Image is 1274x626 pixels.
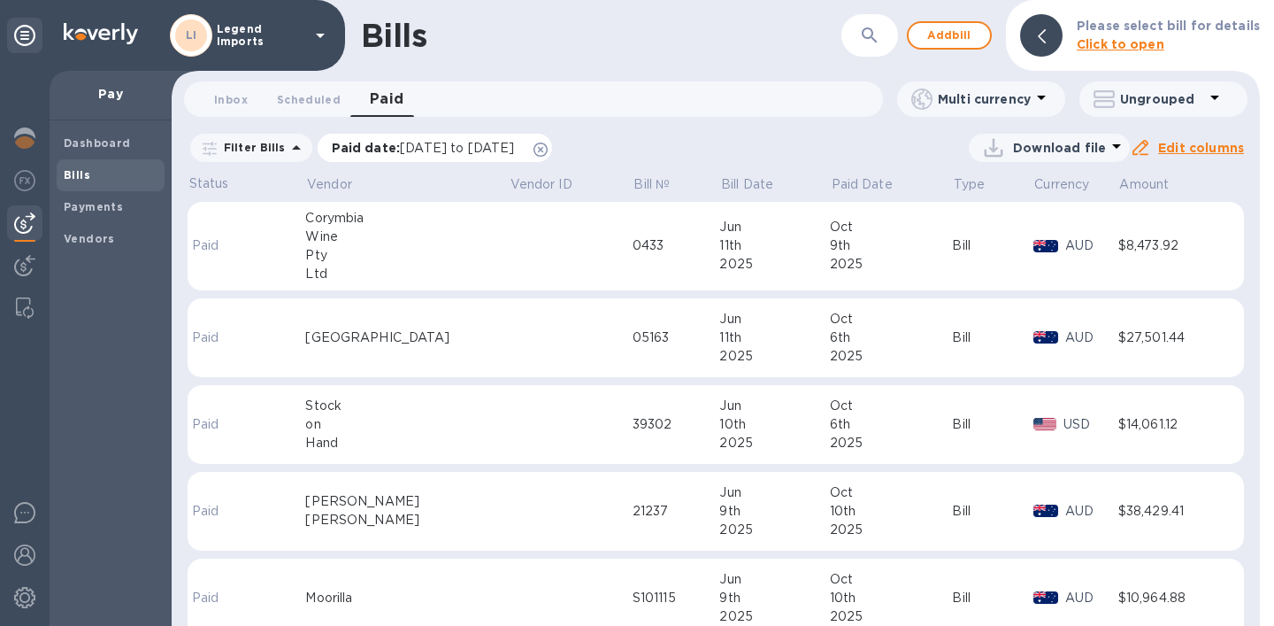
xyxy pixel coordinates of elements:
[192,589,243,607] p: Paid
[192,236,243,255] p: Paid
[189,174,246,193] p: Status
[307,175,352,194] p: Vendor
[1033,591,1058,604] img: AUD
[719,236,829,255] div: 11th
[64,23,138,44] img: Logo
[192,328,243,347] p: Paid
[1034,175,1089,194] p: Currency
[305,228,508,246] div: Wine
[305,328,508,347] div: [GEOGRAPHIC_DATA]
[719,347,829,366] div: 2025
[1063,415,1118,434] p: USD
[954,175,1009,194] span: Type
[923,25,976,46] span: Add bill
[7,18,42,53] div: Unpin categories
[1120,90,1204,108] p: Ungrouped
[217,23,305,48] p: Legend Imports
[719,607,829,626] div: 2025
[633,328,720,347] div: 05163
[1065,589,1118,607] p: AUD
[305,265,508,283] div: Ltd
[64,200,123,213] b: Payments
[719,415,829,434] div: 10th
[633,175,693,194] span: Bill №
[633,175,670,194] p: Bill №
[952,236,1032,255] div: Bill
[633,589,720,607] div: S101115
[830,521,953,539] div: 2025
[830,434,953,452] div: 2025
[938,90,1031,108] p: Multi currency
[830,483,953,502] div: Oct
[830,502,953,521] div: 10th
[214,90,248,109] span: Inbox
[719,310,829,328] div: Jun
[305,209,508,228] div: Corymbia
[305,434,508,452] div: Hand
[1033,240,1058,252] img: AUD
[633,236,720,255] div: 0433
[719,434,829,452] div: 2025
[719,589,829,607] div: 9th
[1118,502,1224,521] div: $38,429.41
[307,175,375,194] span: Vendor
[830,415,953,434] div: 6th
[370,87,404,112] span: Paid
[830,218,953,236] div: Oct
[64,232,115,245] b: Vendors
[830,570,953,589] div: Oct
[830,310,953,328] div: Oct
[1033,418,1057,430] img: USD
[1065,328,1118,347] p: AUD
[192,415,243,434] p: Paid
[633,415,720,434] div: 39302
[907,21,992,50] button: Addbill
[830,607,953,626] div: 2025
[305,511,508,529] div: [PERSON_NAME]
[721,175,796,194] span: Bill Date
[719,502,829,521] div: 9th
[400,141,514,155] span: [DATE] to [DATE]
[830,589,953,607] div: 10th
[305,246,508,265] div: Pty
[64,168,90,182] b: Bills
[954,175,986,194] p: Type
[1118,236,1224,255] div: $8,473.92
[318,134,553,162] div: Paid date:[DATE] to [DATE]
[277,90,341,109] span: Scheduled
[952,589,1032,607] div: Bill
[952,415,1032,434] div: Bill
[832,175,893,194] p: Paid Date
[305,589,508,607] div: Moorilla
[361,17,426,54] h1: Bills
[192,502,243,521] p: Paid
[1013,139,1106,157] p: Download file
[305,492,508,511] div: [PERSON_NAME]
[186,28,197,42] b: LI
[633,502,720,521] div: 21237
[719,218,829,236] div: Jun
[1077,37,1164,51] b: Click to open
[830,347,953,366] div: 2025
[305,397,508,415] div: Stock
[719,521,829,539] div: 2025
[830,255,953,274] div: 2025
[332,139,524,157] p: Paid date :
[64,136,131,150] b: Dashboard
[721,175,773,194] p: Bill Date
[217,140,286,155] p: Filter Bills
[1118,328,1224,347] div: $27,501.44
[305,415,508,434] div: on
[1118,589,1224,607] div: $10,964.88
[1119,175,1192,194] span: Amount
[14,170,35,191] img: Foreign exchange
[719,328,829,347] div: 11th
[830,397,953,415] div: Oct
[719,483,829,502] div: Jun
[1033,505,1058,517] img: AUD
[830,328,953,347] div: 6th
[1065,502,1118,521] p: AUD
[1065,236,1118,255] p: AUD
[510,175,595,194] span: Vendor ID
